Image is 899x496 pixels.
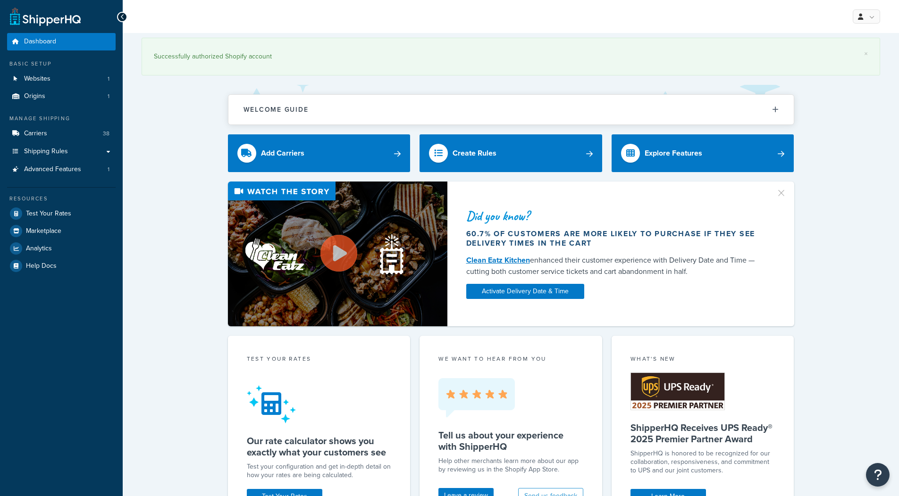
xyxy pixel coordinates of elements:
li: Advanced Features [7,161,116,178]
h2: Welcome Guide [244,106,309,113]
h5: ShipperHQ Receives UPS Ready® 2025 Premier Partner Award [630,422,775,445]
div: 60.7% of customers are more likely to purchase if they see delivery times in the cart [466,229,765,248]
div: Explore Features [645,147,702,160]
h5: Tell us about your experience with ShipperHQ [438,430,583,452]
span: Shipping Rules [24,148,68,156]
div: Basic Setup [7,60,116,68]
span: Analytics [26,245,52,253]
span: 1 [108,92,109,100]
span: Origins [24,92,45,100]
span: Marketplace [26,227,61,235]
div: Resources [7,195,116,203]
div: Test your rates [247,355,392,365]
div: Did you know? [466,209,765,223]
a: Analytics [7,240,116,257]
img: Video thumbnail [228,182,447,326]
button: Welcome Guide [228,95,794,124]
a: Explore Features [612,134,794,172]
a: Marketplace [7,223,116,240]
span: Advanced Features [24,165,81,174]
a: Clean Eatz Kitchen [466,255,530,265]
span: 1 [108,165,109,174]
li: Origins [7,88,116,105]
li: Carriers [7,125,116,142]
a: Activate Delivery Date & Time [466,284,584,299]
div: Test your configuration and get in-depth detail on how your rates are being calculated. [247,463,392,479]
span: Help Docs [26,262,57,270]
span: 1 [108,75,109,83]
p: ShipperHQ is honored to be recognized for our collaboration, responsiveness, and commitment to UP... [630,449,775,475]
div: enhanced their customer experience with Delivery Date and Time — cutting both customer service ti... [466,255,765,277]
a: × [864,50,868,58]
div: Manage Shipping [7,115,116,123]
span: Websites [24,75,50,83]
span: 38 [103,130,109,138]
div: Add Carriers [261,147,304,160]
p: Help other merchants learn more about our app by reviewing us in the Shopify App Store. [438,457,583,474]
a: Add Carriers [228,134,411,172]
div: Create Rules [453,147,496,160]
button: Open Resource Center [866,463,890,487]
span: Carriers [24,130,47,138]
a: Origins1 [7,88,116,105]
a: Shipping Rules [7,143,116,160]
a: Test Your Rates [7,205,116,222]
li: Websites [7,70,116,88]
span: Dashboard [24,38,56,46]
span: Test Your Rates [26,210,71,218]
a: Websites1 [7,70,116,88]
a: Dashboard [7,33,116,50]
div: Successfully authorized Shopify account [154,50,868,63]
h5: Our rate calculator shows you exactly what your customers see [247,435,392,458]
a: Advanced Features1 [7,161,116,178]
div: What's New [630,355,775,365]
a: Help Docs [7,257,116,274]
a: Create Rules [420,134,602,172]
a: Carriers38 [7,125,116,142]
p: we want to hear from you [438,355,583,363]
